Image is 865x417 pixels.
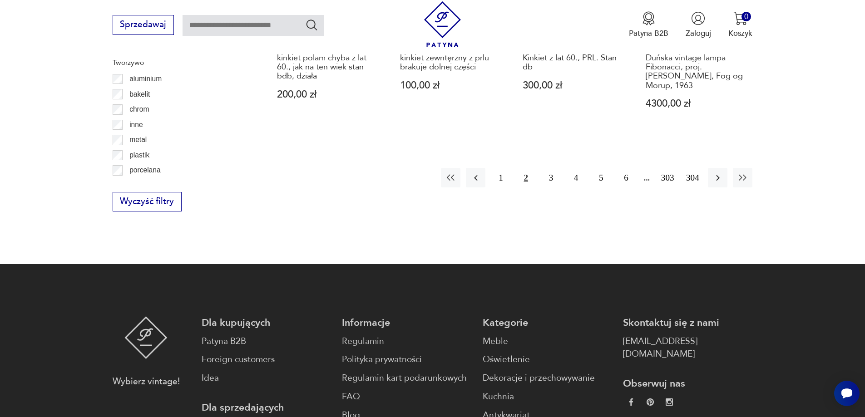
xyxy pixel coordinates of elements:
[686,11,711,39] button: Zaloguj
[113,375,180,388] p: Wybierz vintage!
[129,164,161,176] p: porcelana
[666,398,673,406] img: c2fd9cf7f39615d9d6839a72ae8e59e5.webp
[483,316,612,329] p: Kategorie
[683,168,702,187] button: 304
[129,73,162,85] p: aluminium
[129,103,149,115] p: chrom
[113,22,174,29] a: Sprzedawaj
[728,11,752,39] button: 0Koszyk
[623,335,752,361] a: [EMAIL_ADDRESS][DOMAIN_NAME]
[491,168,510,187] button: 1
[566,168,586,187] button: 4
[277,90,379,99] p: 200,00 zł
[202,335,331,348] a: Patyna B2B
[202,316,331,329] p: Dla kupujących
[541,168,561,187] button: 3
[647,398,654,406] img: 37d27d81a828e637adc9f9cb2e3d3a8a.webp
[686,28,711,39] p: Zaloguj
[623,316,752,329] p: Skontaktuj się z nami
[523,54,625,72] h3: Kinkiet z lat 60., PRL. Stan db
[642,11,656,25] img: Ikona medalu
[202,372,331,385] a: Idea
[202,401,331,414] p: Dla sprzedających
[305,18,318,31] button: Szukaj
[728,28,752,39] p: Koszyk
[342,335,471,348] a: Regulamin
[628,398,635,406] img: da9060093f698e4c3cedc1453eec5031.webp
[342,316,471,329] p: Informacje
[591,168,611,187] button: 5
[202,353,331,366] a: Foreign customers
[629,11,668,39] button: Patyna B2B
[658,168,677,187] button: 303
[691,11,705,25] img: Ikonka użytkownika
[523,81,625,90] p: 300,00 zł
[342,372,471,385] a: Regulamin kart podarunkowych
[400,81,502,90] p: 100,00 zł
[483,335,612,348] a: Meble
[129,134,147,146] p: metal
[629,11,668,39] a: Ikona medaluPatyna B2B
[113,192,182,212] button: Wyczyść filtry
[124,316,168,359] img: Patyna - sklep z meblami i dekoracjami vintage
[623,377,752,390] p: Obserwuj nas
[342,353,471,366] a: Polityka prywatności
[420,1,465,47] img: Patyna - sklep z meblami i dekoracjami vintage
[646,54,748,91] h3: Duńska vintage lampa Fibonacci, proj. [PERSON_NAME], Fog og Morup, 1963
[733,11,747,25] img: Ikona koszyka
[616,168,636,187] button: 6
[113,57,246,69] p: Tworzywo
[113,15,174,35] button: Sprzedawaj
[277,54,379,81] h3: kinkiet polam chyba z lat 60., jak na ten wiek stan bdb, działa
[629,28,668,39] p: Patyna B2B
[129,180,152,191] p: porcelit
[129,88,150,100] p: bakelit
[129,119,143,131] p: inne
[646,99,748,108] p: 4300,00 zł
[342,390,471,403] a: FAQ
[400,54,502,72] h3: kinkiet zewntęrzny z prlu brakuje dolnej części
[483,390,612,403] a: Kuchnia
[834,381,860,406] iframe: Smartsupp widget button
[483,353,612,366] a: Oświetlenie
[741,12,751,21] div: 0
[483,372,612,385] a: Dekoracje i przechowywanie
[516,168,536,187] button: 2
[129,149,149,161] p: plastik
